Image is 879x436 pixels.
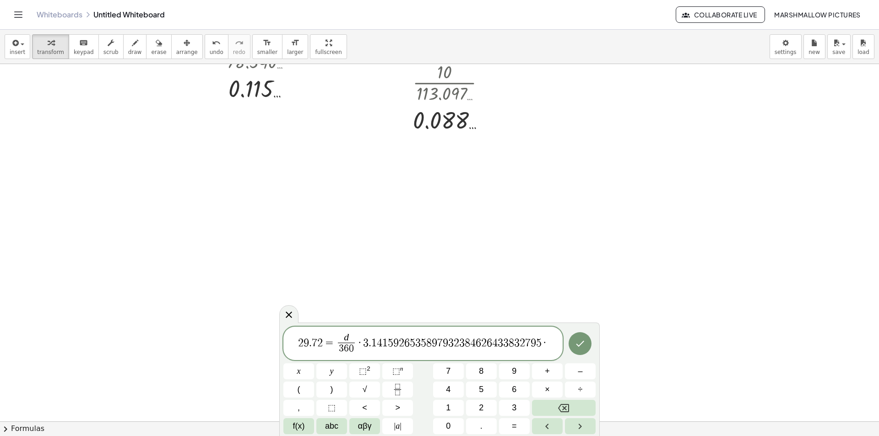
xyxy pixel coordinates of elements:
[293,420,305,432] span: f(x)
[400,421,402,431] span: |
[257,49,277,55] span: smaller
[808,49,820,55] span: new
[479,402,483,414] span: 2
[283,400,314,416] button: ,
[470,337,476,348] span: 4
[512,383,516,396] span: 6
[317,337,323,348] span: 2
[466,418,497,434] button: .
[37,10,82,19] a: Whiteboards
[443,337,448,348] span: 9
[394,420,402,432] span: a
[404,337,410,348] span: 6
[466,363,497,379] button: 8
[803,34,825,59] button: new
[446,383,450,396] span: 4
[330,365,334,377] span: y
[205,34,228,59] button: undoundo
[512,420,517,432] span: =
[316,418,347,434] button: Alphabet
[499,418,530,434] button: Equals
[103,49,119,55] span: scrub
[349,400,380,416] button: Less than
[392,366,400,376] span: ⬚
[10,49,25,55] span: insert
[503,337,509,348] span: 3
[282,34,308,59] button: format_sizelarger
[479,383,483,396] span: 5
[382,400,413,416] button: Greater than
[283,418,314,434] button: Functions
[69,34,99,59] button: keyboardkeypad
[480,420,483,432] span: .
[466,382,497,398] button: 5
[395,402,400,414] span: >
[176,49,198,55] span: arrange
[331,383,333,396] span: )
[349,344,354,354] span: 0
[316,363,347,379] button: y
[565,418,596,434] button: Right arrow
[388,337,393,348] span: 5
[287,49,303,55] span: larger
[369,337,371,348] span: .
[382,363,413,379] button: Superscript
[481,337,487,348] span: 2
[228,34,250,59] button: redoredo
[433,363,464,379] button: 7
[394,421,396,431] span: |
[363,337,369,348] span: 3
[98,34,124,59] button: scrub
[382,382,413,398] button: Fraction
[514,337,520,348] span: 3
[309,337,312,348] span: .
[298,383,300,396] span: (
[349,418,380,434] button: Greek alphabet
[446,402,450,414] span: 1
[349,363,380,379] button: Squared
[315,49,342,55] span: fullscreen
[448,337,454,348] span: 3
[479,365,483,377] span: 8
[532,382,563,398] button: Times
[770,34,802,59] button: settings
[11,7,26,22] button: Toggle navigation
[852,34,874,59] button: load
[252,34,282,59] button: format_sizesmaller
[371,337,377,348] span: 1
[433,418,464,434] button: 0
[578,383,583,396] span: ÷
[498,337,503,348] span: 3
[362,402,367,414] span: <
[263,38,271,48] i: format_size
[492,337,498,348] span: 4
[454,337,459,348] span: 2
[328,402,336,414] span: ⬚
[79,38,88,48] i: keyboard
[775,49,797,55] span: settings
[316,400,347,416] button: Placeholder
[291,38,299,48] i: format_size
[382,337,388,348] span: 1
[545,365,550,377] span: +
[512,365,516,377] span: 9
[298,337,304,348] span: 2
[536,337,542,348] span: 5
[767,6,868,23] button: Marshmallow Pictures
[774,11,861,19] span: Marshmallow Pictures
[339,344,344,354] span: 3
[297,365,301,377] span: x
[357,337,364,348] span: ·
[74,49,94,55] span: keypad
[304,337,309,348] span: 9
[525,337,531,348] span: 7
[367,365,370,372] sup: 2
[432,337,437,348] span: 9
[487,337,492,348] span: 6
[684,11,757,19] span: Collaborate Live
[316,382,347,398] button: )
[344,344,349,354] span: 6
[310,34,347,59] button: fullscreen
[476,337,481,348] span: 6
[283,382,314,398] button: (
